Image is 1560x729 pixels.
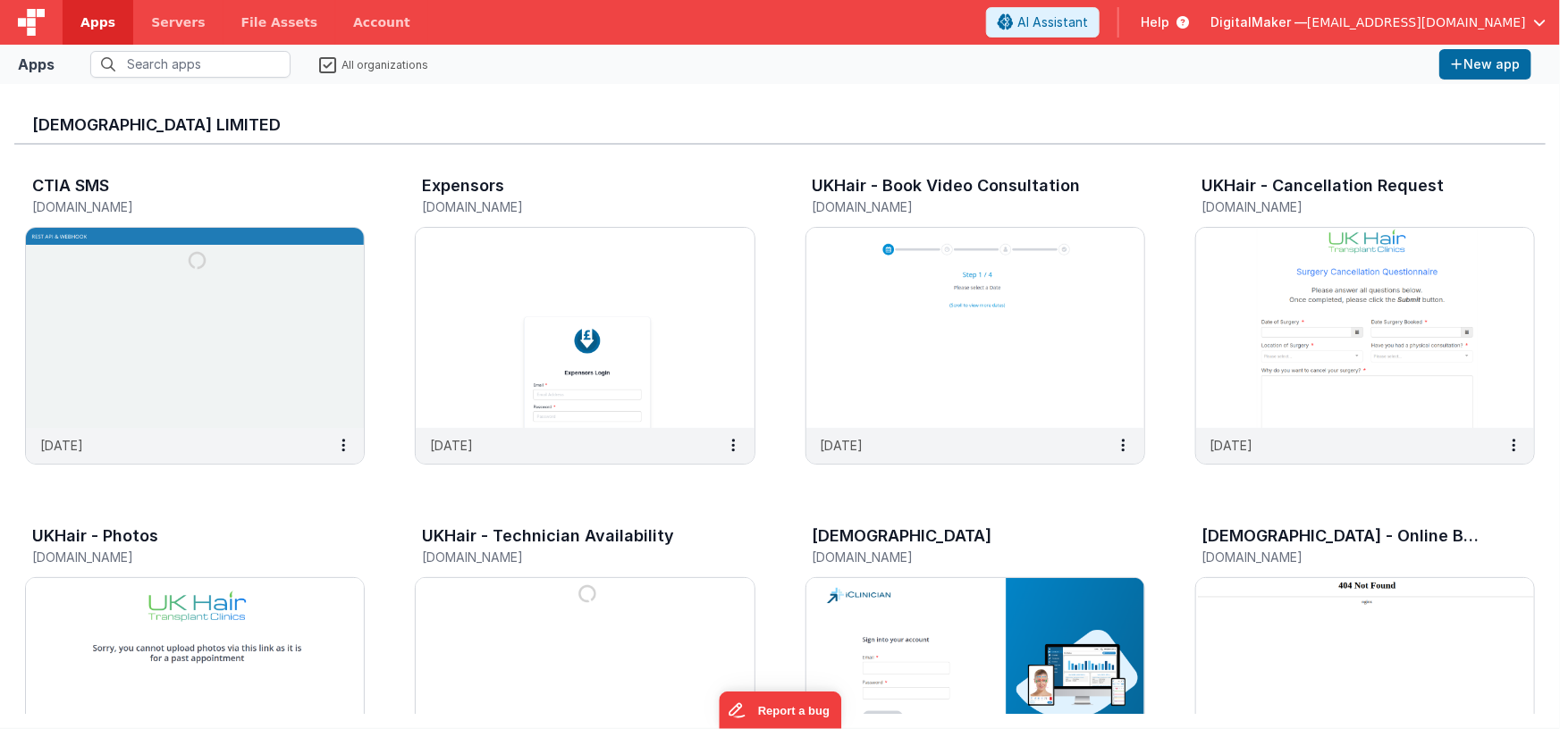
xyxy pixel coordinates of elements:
[813,527,992,545] h3: [DEMOGRAPHIC_DATA]
[422,550,710,564] h5: [DOMAIN_NAME]
[32,200,320,214] h5: [DOMAIN_NAME]
[813,200,1100,214] h5: [DOMAIN_NAME]
[1202,177,1445,195] h3: UKHair - Cancellation Request
[32,550,320,564] h5: [DOMAIN_NAME]
[986,7,1100,38] button: AI Assistant
[1202,200,1490,214] h5: [DOMAIN_NAME]
[40,436,83,455] p: [DATE]
[151,13,205,31] span: Servers
[1307,13,1526,31] span: [EMAIL_ADDRESS][DOMAIN_NAME]
[1141,13,1169,31] span: Help
[1017,13,1088,31] span: AI Assistant
[719,691,841,729] iframe: Marker.io feedback button
[422,200,710,214] h5: [DOMAIN_NAME]
[422,527,674,545] h3: UKHair - Technician Availability
[821,436,864,455] p: [DATE]
[813,177,1081,195] h3: UKHair - Book Video Consultation
[813,550,1100,564] h5: [DOMAIN_NAME]
[1210,13,1546,31] button: DigitalMaker — [EMAIL_ADDRESS][DOMAIN_NAME]
[1210,436,1253,455] p: [DATE]
[1439,49,1531,80] button: New app
[1210,13,1307,31] span: DigitalMaker —
[1202,550,1490,564] h5: [DOMAIN_NAME]
[18,54,55,75] div: Apps
[32,527,158,545] h3: UKHair - Photos
[32,177,109,195] h3: CTIA SMS
[430,436,473,455] p: [DATE]
[32,116,1528,134] h3: [DEMOGRAPHIC_DATA] Limited
[90,51,291,78] input: Search apps
[1202,527,1485,545] h3: [DEMOGRAPHIC_DATA] - Online Bookings
[319,55,428,72] label: All organizations
[422,177,504,195] h3: Expensors
[80,13,115,31] span: Apps
[241,13,318,31] span: File Assets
